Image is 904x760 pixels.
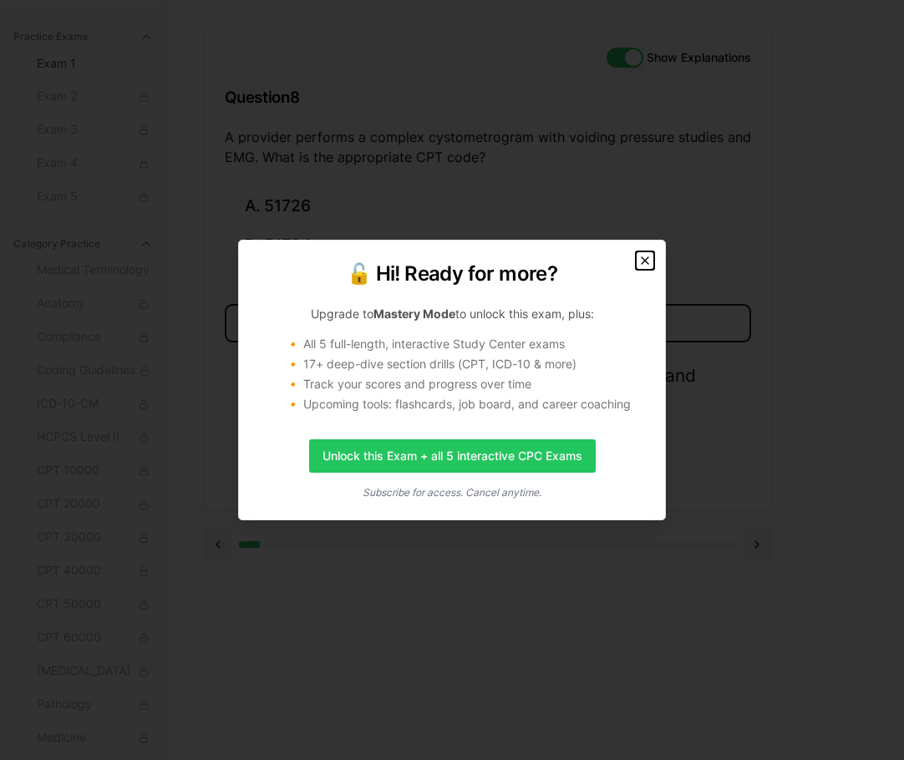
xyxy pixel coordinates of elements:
[373,307,455,321] strong: Mastery Mode
[286,336,645,352] li: 🔸 All 5 full-length, interactive Study Center exams
[286,356,645,372] li: 🔸 17+ deep-dive section drills (CPT, ICD-10 & more)
[363,486,541,499] i: Subscribe for access. Cancel anytime.
[259,306,645,322] p: Upgrade to to unlock this exam, plus:
[259,261,645,287] h2: 🔓 Hi! Ready for more?
[286,396,645,413] li: 🔸 Upcoming tools: flashcards, job board, and career coaching
[286,376,645,393] li: 🔸 Track your scores and progress over time
[309,439,596,473] a: Unlock this Exam + all 5 interactive CPC Exams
